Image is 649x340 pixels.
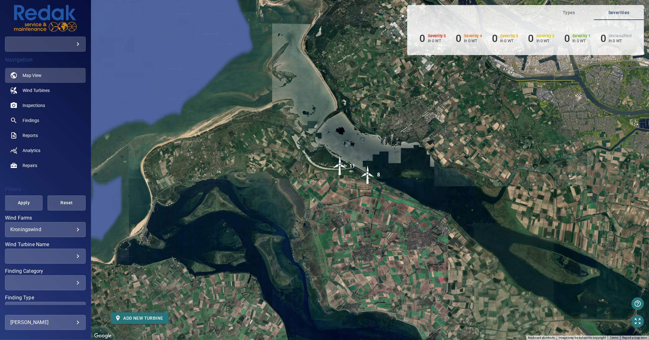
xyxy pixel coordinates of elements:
h6: 0 [601,33,606,44]
button: Keyboard shortcuts [528,336,555,340]
button: Apply [5,195,43,211]
span: Add new turbine [116,314,163,322]
li: Severity 1 [564,33,591,44]
span: Analytics [23,147,40,154]
a: analytics noActive [5,143,86,158]
span: Image may be subject to copyright [559,336,606,339]
label: Wind Farms [5,216,86,221]
h6: 0 [564,33,570,44]
gmp-advanced-marker: 11 [331,157,349,176]
p: in 0 WT [573,38,591,43]
label: Wind Turbine Name [5,242,86,247]
a: map active [5,68,86,83]
span: Map View [23,72,42,79]
p: in 0 WT [536,38,555,43]
div: Wind Farms [5,222,86,237]
p: in 0 WT [428,38,446,43]
a: Report a map error [622,336,647,339]
a: findings noActive [5,113,86,128]
h4: Navigation [5,57,86,63]
h6: Severity 3 [500,34,518,38]
a: Terms [610,336,618,339]
h6: 0 [492,33,498,44]
h6: Severity 1 [573,34,591,38]
div: 8 [377,165,380,184]
p: in 0 WT [464,38,482,43]
span: Findings [23,117,39,124]
li: Severity 4 [456,33,482,44]
a: inspections noActive [5,98,86,113]
label: Finding Type [5,295,86,300]
gmp-advanced-marker: 8 [358,165,377,185]
div: Finding Type [5,302,86,317]
span: Reset [55,199,78,207]
h6: Severity 5 [428,34,446,38]
img: Google [93,332,113,340]
h6: 0 [456,33,461,44]
span: Types [548,9,590,17]
h6: Severity 4 [464,34,482,38]
div: redakgreentrustgroup [5,37,86,52]
li: Severity 2 [528,33,555,44]
span: Apply [13,199,35,207]
h6: Unclassified [609,34,631,38]
button: Reset [48,195,85,211]
li: Severity 3 [492,33,518,44]
span: Wind Turbines [23,87,50,94]
span: Repairs [23,162,37,169]
div: [PERSON_NAME] [10,317,80,327]
a: windturbines noActive [5,83,86,98]
h4: Filters [5,186,86,192]
p: in 0 WT [500,38,518,43]
div: 11 [349,157,355,175]
span: Severities [598,9,640,17]
img: redakgreentrustgroup-logo [14,5,77,32]
span: Reports [23,132,38,139]
li: Severity Unclassified [601,33,631,44]
li: Severity 5 [420,33,446,44]
div: Wind Turbine Name [5,249,86,264]
img: windFarmIcon.svg [331,157,349,175]
h6: Severity 2 [536,34,555,38]
div: Kroningswind [10,226,80,232]
a: repairs noActive [5,158,86,173]
span: Inspections [23,102,45,109]
p: in 0 WT [609,38,631,43]
div: Finding Category [5,275,86,290]
h6: 0 [420,33,425,44]
button: Add new turbine [111,312,168,324]
a: reports noActive [5,128,86,143]
label: Finding Category [5,269,86,274]
a: Open this area in Google Maps (opens a new window) [93,332,113,340]
img: windFarmIcon.svg [358,165,377,184]
h6: 0 [528,33,534,44]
